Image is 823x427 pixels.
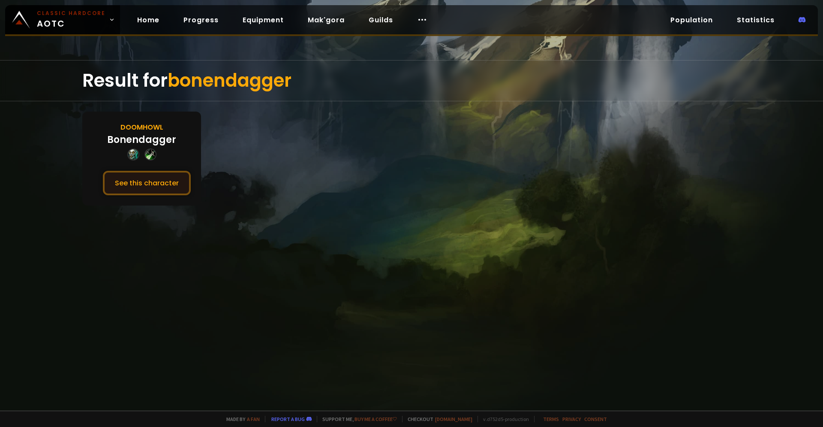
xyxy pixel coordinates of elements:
[247,416,260,422] a: a fan
[221,416,260,422] span: Made by
[82,61,741,101] div: Result for
[478,416,529,422] span: v. d752d5 - production
[664,11,720,29] a: Population
[435,416,472,422] a: [DOMAIN_NAME]
[37,9,105,17] small: Classic Hardcore
[730,11,781,29] a: Statistics
[103,171,191,195] button: See this character
[107,133,176,147] div: Bonendagger
[354,416,397,422] a: Buy me a coffee
[37,9,105,30] span: AOTC
[177,11,225,29] a: Progress
[402,416,472,422] span: Checkout
[168,68,291,93] span: bonendagger
[271,416,305,422] a: Report a bug
[317,416,397,422] span: Support me,
[130,11,166,29] a: Home
[236,11,291,29] a: Equipment
[562,416,581,422] a: Privacy
[362,11,400,29] a: Guilds
[543,416,559,422] a: Terms
[5,5,120,34] a: Classic HardcoreAOTC
[584,416,607,422] a: Consent
[120,122,163,133] div: Doomhowl
[301,11,351,29] a: Mak'gora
